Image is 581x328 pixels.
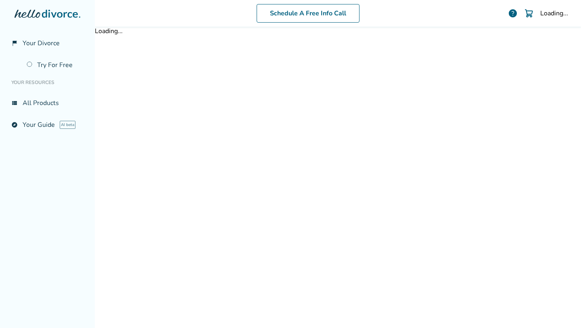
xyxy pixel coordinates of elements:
[11,122,18,128] span: explore
[257,4,359,23] a: Schedule A Free Info Call
[22,56,88,74] a: Try For Free
[23,39,60,48] span: Your Divorce
[11,40,18,46] span: flag_2
[60,121,75,129] span: AI beta
[508,8,518,18] a: help
[6,94,88,112] a: view_listAll Products
[11,100,18,106] span: view_list
[540,9,568,18] div: Loading...
[6,116,88,134] a: exploreYour GuideAI beta
[6,74,88,90] li: Your Resources
[524,8,534,18] img: Cart
[6,34,88,53] a: flag_2Your Divorce
[95,27,581,36] div: Loading...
